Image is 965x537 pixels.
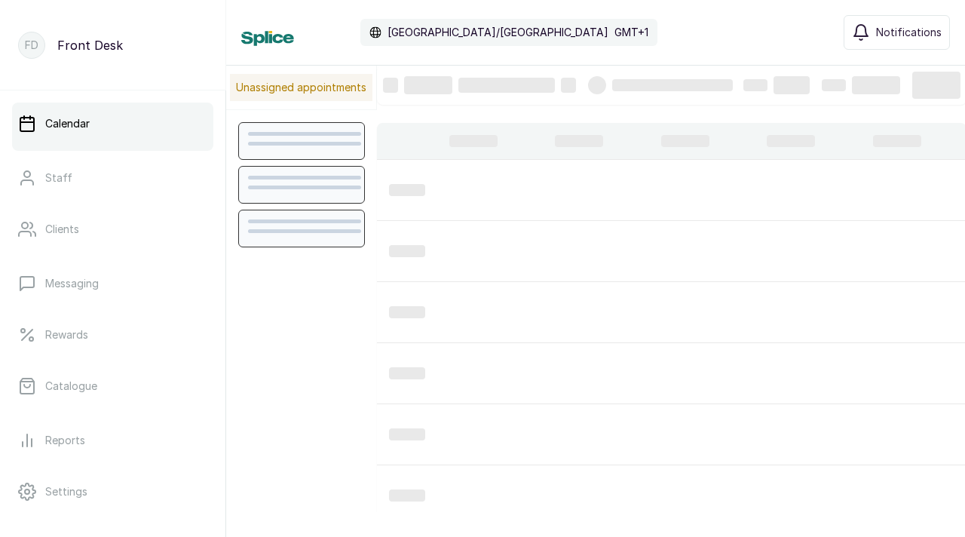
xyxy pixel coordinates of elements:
p: [GEOGRAPHIC_DATA]/[GEOGRAPHIC_DATA] [388,25,608,40]
a: Rewards [12,314,213,356]
a: Messaging [12,262,213,305]
a: Reports [12,419,213,462]
button: Notifications [844,15,950,50]
p: FD [25,38,38,53]
p: GMT+1 [614,25,648,40]
p: Calendar [45,116,90,131]
p: Unassigned appointments [230,74,372,101]
a: Staff [12,157,213,199]
a: Clients [12,208,213,250]
span: Notifications [876,25,942,40]
a: Settings [12,471,213,513]
p: Messaging [45,276,99,291]
p: Rewards [45,327,88,342]
p: Reports [45,433,85,448]
p: Settings [45,484,87,499]
p: Staff [45,170,72,186]
a: Catalogue [12,365,213,407]
p: Front Desk [57,36,123,54]
a: Calendar [12,103,213,145]
p: Clients [45,222,79,237]
p: Catalogue [45,379,97,394]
